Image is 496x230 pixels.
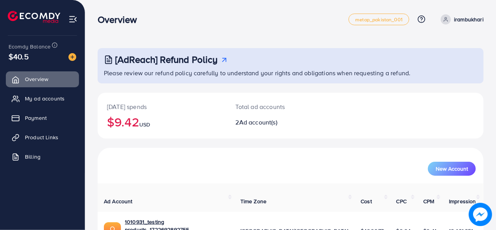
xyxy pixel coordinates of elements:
[449,197,476,205] span: Impression
[104,68,479,78] p: Please review our refund policy carefully to understand your rights and obligations when requesti...
[239,118,277,126] span: Ad account(s)
[6,71,79,87] a: Overview
[355,17,403,22] span: metap_pakistan_001
[236,102,314,111] p: Total ad accounts
[25,95,65,102] span: My ad accounts
[6,110,79,126] a: Payment
[139,121,150,128] span: USD
[8,11,60,23] img: logo
[454,15,484,24] p: irambukhari
[25,75,48,83] span: Overview
[25,153,40,161] span: Billing
[349,14,409,25] a: metap_pakistan_001
[9,51,29,62] span: $40.5
[436,166,468,171] span: New Account
[104,197,133,205] span: Ad Account
[240,197,266,205] span: Time Zone
[6,91,79,106] a: My ad accounts
[361,197,372,205] span: Cost
[9,43,51,50] span: Ecomdy Balance
[6,149,79,164] a: Billing
[68,15,77,24] img: menu
[107,102,217,111] p: [DATE] spends
[396,197,407,205] span: CPC
[438,14,484,24] a: irambukhari
[423,197,434,205] span: CPM
[428,162,476,176] button: New Account
[25,133,58,141] span: Product Links
[68,53,76,61] img: image
[115,54,218,65] h3: [AdReach] Refund Policy
[107,114,217,129] h2: $9.42
[98,14,143,25] h3: Overview
[469,203,492,226] img: image
[25,114,47,122] span: Payment
[236,119,314,126] h2: 2
[6,130,79,145] a: Product Links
